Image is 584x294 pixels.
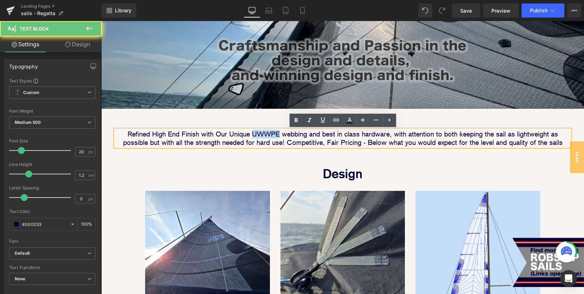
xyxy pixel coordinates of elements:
[15,276,26,281] b: None
[418,4,432,18] button: Undo
[15,120,41,125] b: Medium 500
[78,218,95,230] div: %
[411,217,483,266] img: aaaaaaaa
[9,109,95,114] div: Font Weight
[14,109,469,126] p: Refined High End Finish with Our Unique UWWPE webbing and best in class hardware, with attention ...
[277,4,294,18] a: Tablet
[9,78,95,83] div: Text Styles
[88,196,94,201] span: px
[9,139,95,143] div: Font Size
[115,7,131,14] span: Library
[491,7,510,14] span: Preview
[102,4,136,18] a: New Library
[88,173,94,178] span: em
[294,4,311,18] a: Mobile
[483,4,519,18] a: Preview
[9,60,38,69] div: Typography
[567,4,581,18] button: More
[9,209,95,214] div: Text Color
[560,270,577,287] div: Open Intercom Messenger
[22,220,67,228] input: Color
[23,90,39,96] b: Custom
[9,239,95,244] div: Font
[522,4,564,18] button: Publish
[460,7,472,14] span: Save
[9,186,95,191] div: Letter Spacing
[435,4,449,18] button: Redo
[469,120,483,152] span: aaaa
[88,149,94,154] span: px
[530,8,548,13] span: Publish
[20,26,49,32] span: Text Block
[15,250,30,256] i: Default
[260,4,277,18] a: Laptop
[52,36,103,52] a: Design
[9,265,95,270] div: Text Transform
[21,4,102,9] a: Landing Pages
[244,4,260,18] a: Desktop
[9,162,95,167] div: Line Height
[21,11,55,16] span: sails - Regatta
